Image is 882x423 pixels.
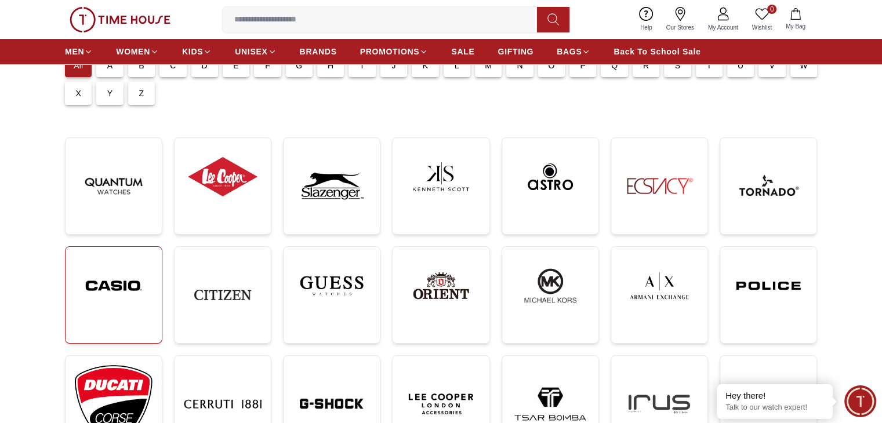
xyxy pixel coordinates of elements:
span: Help [636,23,657,32]
a: Back To School Sale [614,41,700,62]
p: D [202,60,208,71]
img: ... [620,147,698,225]
p: F [265,60,270,71]
img: ... [620,256,698,315]
a: 0Wishlist [745,5,779,34]
span: My Account [703,23,743,32]
img: ... [511,147,589,206]
a: UNISEX [235,41,276,62]
p: P [580,60,586,71]
span: GIFTING [498,46,533,57]
span: MEN [65,46,84,57]
a: WOMEN [116,41,159,62]
img: ... [729,256,807,315]
p: All [74,60,83,71]
a: BAGS [557,41,590,62]
span: WOMEN [116,46,150,57]
p: G [296,60,302,71]
a: MEN [65,41,93,62]
span: SALE [451,46,474,57]
img: ... [402,147,480,206]
span: KIDS [182,46,203,57]
p: C [170,60,176,71]
a: BRANDS [300,41,337,62]
img: ... [70,7,170,32]
p: S [675,60,681,71]
p: H [328,60,333,71]
span: Back To School Sale [614,46,700,57]
span: PROMOTIONS [360,46,420,57]
span: BAGS [557,46,582,57]
span: My Bag [781,22,810,31]
span: UNISEX [235,46,267,57]
span: BRANDS [300,46,337,57]
img: ... [184,256,262,334]
img: ... [75,147,153,225]
p: U [738,60,743,71]
span: Our Stores [662,23,699,32]
p: V [770,60,775,71]
p: T [706,60,712,71]
p: E [233,60,239,71]
a: Our Stores [659,5,701,34]
a: Help [633,5,659,34]
p: L [455,60,459,71]
img: ... [184,147,262,206]
p: Y [107,87,113,99]
p: B [139,60,144,71]
p: I [361,60,364,71]
img: ... [511,256,589,315]
p: A [107,60,113,71]
p: N [517,60,522,71]
div: Chat Widget [844,385,876,417]
p: R [643,60,649,71]
a: KIDS [182,41,212,62]
span: Wishlist [747,23,776,32]
p: X [75,87,81,99]
button: My Bag [779,6,812,33]
img: ... [402,256,480,315]
p: W [800,60,807,71]
img: ... [75,256,153,315]
img: ... [293,147,371,225]
p: K [423,60,429,71]
div: Hey there! [725,390,824,402]
img: ... [293,256,371,315]
p: Talk to our watch expert! [725,403,824,413]
p: J [391,60,395,71]
p: Q [611,60,618,71]
span: 0 [767,5,776,14]
a: SALE [451,41,474,62]
a: PROMOTIONS [360,41,429,62]
img: ... [729,147,807,225]
p: Z [139,87,144,99]
p: M [485,60,492,71]
a: GIFTING [498,41,533,62]
p: O [548,60,554,71]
